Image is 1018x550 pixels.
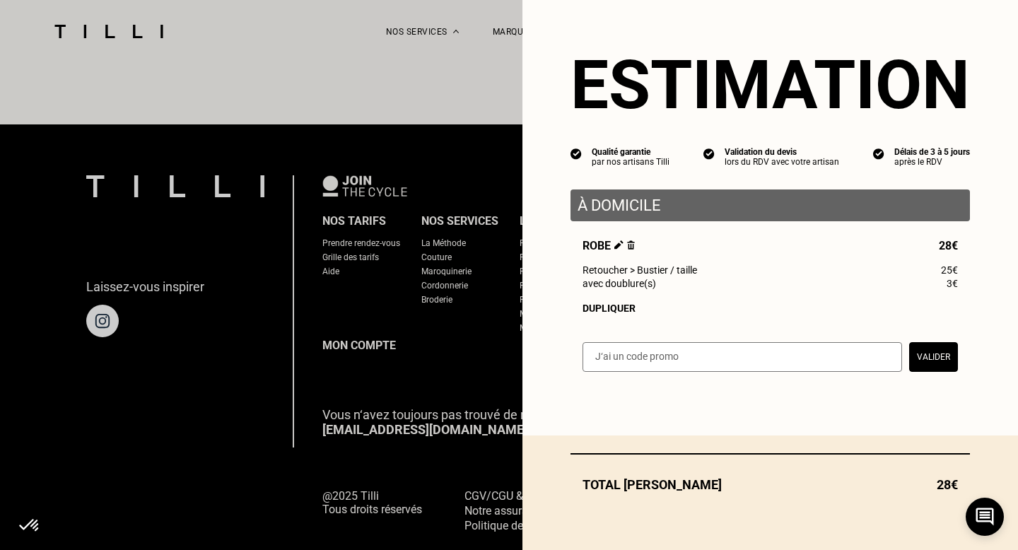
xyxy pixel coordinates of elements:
input: J‘ai un code promo [583,342,902,372]
div: Dupliquer [583,303,958,314]
img: icon list info [703,147,715,160]
span: Retoucher > Bustier / taille [583,264,697,276]
button: Valider [909,342,958,372]
div: Total [PERSON_NAME] [571,477,970,492]
p: À domicile [578,197,963,214]
img: icon list info [571,147,582,160]
img: Supprimer [627,240,635,250]
span: Robe [583,239,635,252]
div: après le RDV [894,157,970,167]
div: Délais de 3 à 5 jours [894,147,970,157]
div: Qualité garantie [592,147,669,157]
div: par nos artisans Tilli [592,157,669,167]
span: avec doublure(s) [583,278,656,289]
div: lors du RDV avec votre artisan [725,157,839,167]
img: icon list info [873,147,884,160]
span: 28€ [939,239,958,252]
div: Validation du devis [725,147,839,157]
span: 25€ [941,264,958,276]
img: Éditer [614,240,624,250]
span: 28€ [937,477,958,492]
span: 3€ [947,278,958,289]
section: Estimation [571,45,970,124]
